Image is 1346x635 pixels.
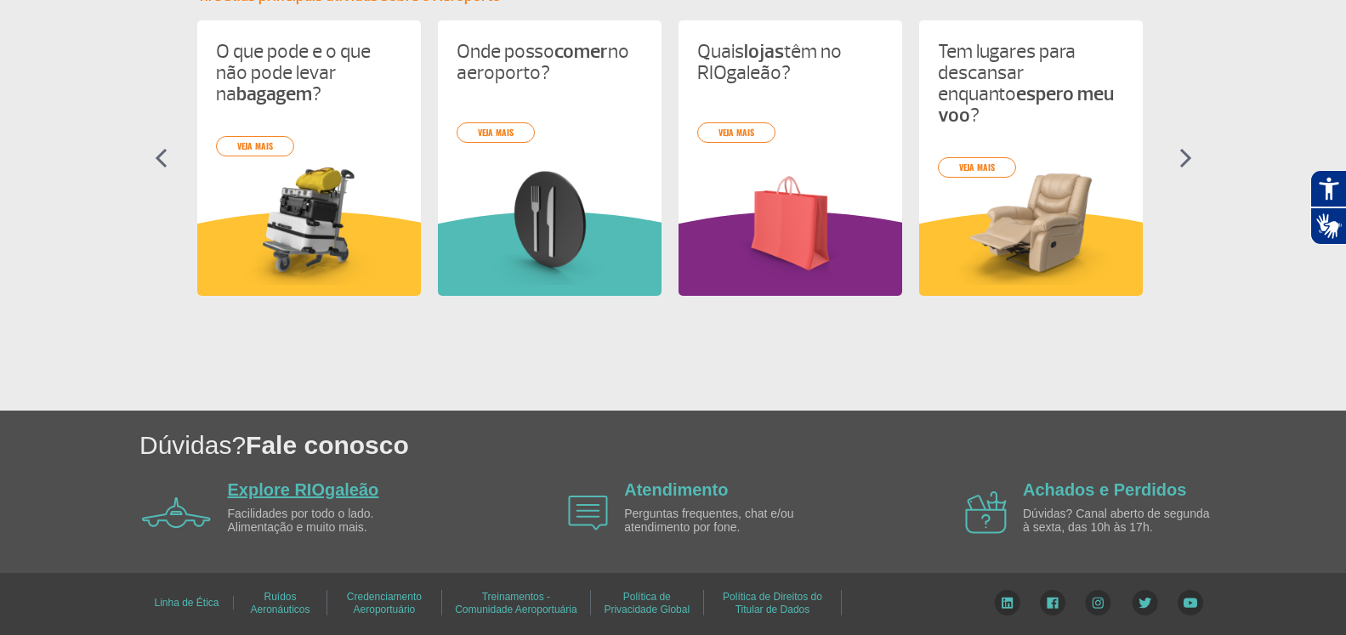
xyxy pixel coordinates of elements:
img: amareloInformacoesUteis.svg [919,212,1143,296]
button: Abrir tradutor de língua de sinais. [1310,207,1346,245]
p: Perguntas frequentes, chat e/ou atendimento por fone. [624,507,820,534]
img: card%20informa%C3%A7%C3%B5es%206.png [697,163,883,285]
a: Atendimento [624,480,728,499]
a: Explore RIOgaleão [228,480,379,499]
p: Onde posso no aeroporto? [457,41,643,83]
img: card%20informa%C3%A7%C3%B5es%208.png [457,163,643,285]
img: YouTube [1178,590,1203,615]
p: Dúvidas? Canal aberto de segunda à sexta, das 10h às 17h. [1023,507,1218,534]
strong: comer [554,39,608,64]
img: Twitter [1132,590,1158,615]
img: seta-esquerda [155,148,168,168]
a: veja mais [457,122,535,143]
button: Abrir recursos assistivos. [1310,170,1346,207]
img: LinkedIn [994,590,1020,615]
p: Facilidades por todo o lado. Alimentação e muito mais. [228,507,423,534]
p: O que pode e o que não pode levar na ? [216,41,402,105]
span: Fale conosco [246,431,409,459]
strong: lojas [744,39,784,64]
a: veja mais [697,122,775,143]
a: Achados e Perdidos [1023,480,1186,499]
img: airplane icon [965,491,1007,534]
a: Treinamentos - Comunidade Aeroportuária [455,585,576,621]
img: airplane icon [142,497,211,528]
a: veja mais [216,136,294,156]
img: card%20informa%C3%A7%C3%B5es%204.png [938,163,1124,285]
a: Linha de Ética [154,591,219,615]
p: Tem lugares para descansar enquanto ? [938,41,1124,126]
img: Facebook [1040,590,1065,615]
p: Quais têm no RIOgaleão? [697,41,883,83]
img: Instagram [1085,590,1111,615]
a: veja mais [938,157,1016,178]
img: airplane icon [568,496,608,530]
h1: Dúvidas? [139,428,1346,462]
img: amareloInformacoesUteis.svg [197,212,421,296]
img: card%20informa%C3%A7%C3%B5es%201.png [216,163,402,285]
img: roxoInformacoesUteis.svg [679,212,902,296]
a: Credenciamento Aeroportuário [347,585,422,621]
img: seta-direita [1179,148,1192,168]
a: Ruídos Aeronáuticos [250,585,310,621]
div: Plugin de acessibilidade da Hand Talk. [1310,170,1346,245]
img: verdeInformacoesUteis.svg [438,212,662,296]
strong: bagagem [236,82,312,106]
a: Política de Privacidade Global [604,585,690,621]
strong: espero meu voo [938,82,1114,128]
a: Política de Direitos do Titular de Dados [723,585,822,621]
